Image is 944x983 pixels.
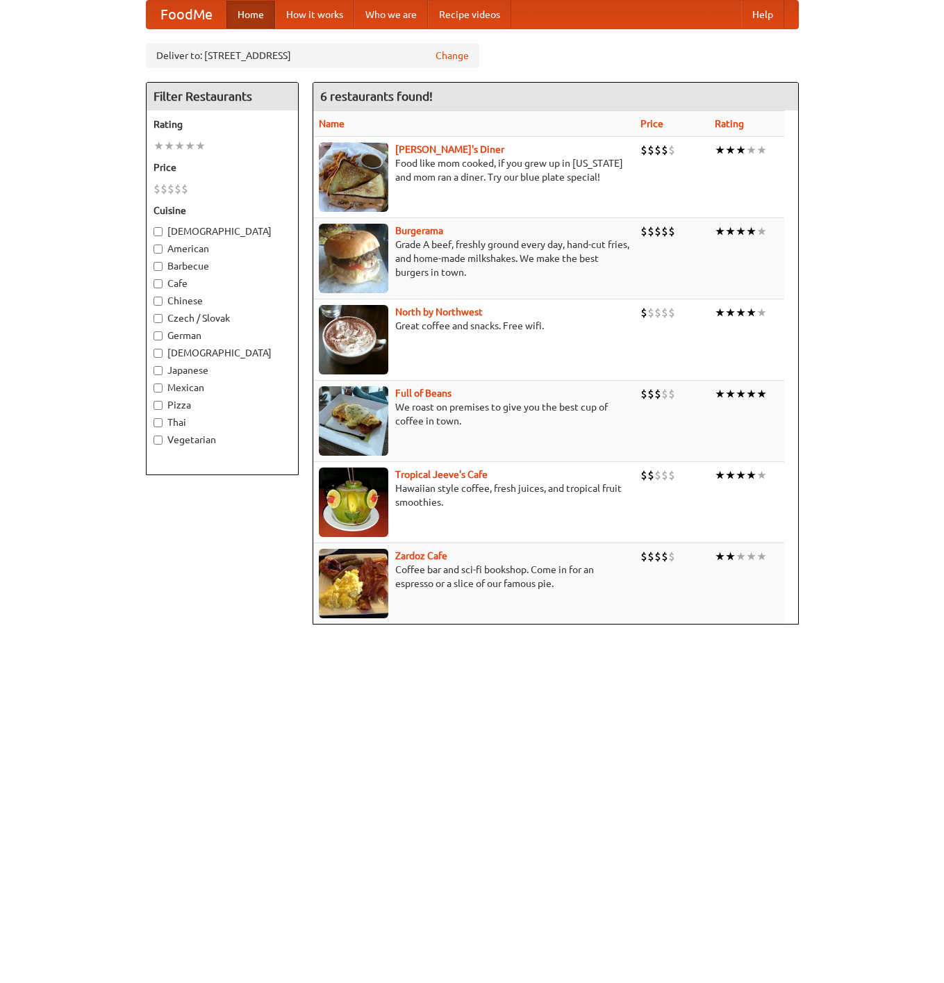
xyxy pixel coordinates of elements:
[661,142,668,158] li: $
[154,181,160,197] li: $
[154,401,163,410] input: Pizza
[668,386,675,402] li: $
[715,468,725,483] li: ★
[319,563,629,590] p: Coffee bar and sci-fi bookshop. Come in for an espresso or a slice of our famous pie.
[756,468,767,483] li: ★
[185,138,195,154] li: ★
[319,238,629,279] p: Grade A beef, freshly ground every day, hand-cut fries, and home-made milkshakes. We make the bes...
[354,1,428,28] a: Who we are
[319,481,629,509] p: Hawaiian style coffee, fresh juices, and tropical fruit smoothies.
[746,386,756,402] li: ★
[725,305,736,320] li: ★
[154,433,291,447] label: Vegetarian
[736,142,746,158] li: ★
[154,262,163,271] input: Barbecue
[154,314,163,323] input: Czech / Slovak
[160,181,167,197] li: $
[154,138,164,154] li: ★
[154,363,291,377] label: Japanese
[395,144,504,155] b: [PERSON_NAME]'s Diner
[395,225,443,236] a: Burgerama
[746,224,756,239] li: ★
[154,224,291,238] label: [DEMOGRAPHIC_DATA]
[640,224,647,239] li: $
[661,305,668,320] li: $
[746,142,756,158] li: ★
[725,142,736,158] li: ★
[640,549,647,564] li: $
[395,388,452,399] a: Full of Beans
[736,468,746,483] li: ★
[654,142,661,158] li: $
[154,311,291,325] label: Czech / Slovak
[736,386,746,402] li: ★
[725,224,736,239] li: ★
[154,346,291,360] label: [DEMOGRAPHIC_DATA]
[668,305,675,320] li: $
[154,279,163,288] input: Cafe
[146,43,479,68] div: Deliver to: [STREET_ADDRESS]
[154,383,163,393] input: Mexican
[147,83,298,110] h4: Filter Restaurants
[174,181,181,197] li: $
[319,468,388,537] img: jeeves.jpg
[181,181,188,197] li: $
[147,1,226,28] a: FoodMe
[640,142,647,158] li: $
[154,204,291,217] h5: Cuisine
[640,118,663,129] a: Price
[640,468,647,483] li: $
[736,224,746,239] li: ★
[154,297,163,306] input: Chinese
[154,227,163,236] input: [DEMOGRAPHIC_DATA]
[746,305,756,320] li: ★
[154,259,291,273] label: Barbecue
[756,224,767,239] li: ★
[668,549,675,564] li: $
[647,468,654,483] li: $
[736,305,746,320] li: ★
[319,224,388,293] img: burgerama.jpg
[154,117,291,131] h5: Rating
[319,549,388,618] img: zardoz.jpg
[725,468,736,483] li: ★
[195,138,206,154] li: ★
[154,160,291,174] h5: Price
[647,142,654,158] li: $
[395,469,488,480] a: Tropical Jeeve's Cafe
[395,306,483,317] a: North by Northwest
[654,224,661,239] li: $
[319,319,629,333] p: Great coffee and snacks. Free wifi.
[154,436,163,445] input: Vegetarian
[668,468,675,483] li: $
[640,386,647,402] li: $
[226,1,275,28] a: Home
[647,224,654,239] li: $
[647,305,654,320] li: $
[654,386,661,402] li: $
[154,276,291,290] label: Cafe
[725,386,736,402] li: ★
[715,549,725,564] li: ★
[319,386,388,456] img: beans.jpg
[154,398,291,412] label: Pizza
[154,349,163,358] input: [DEMOGRAPHIC_DATA]
[647,549,654,564] li: $
[756,142,767,158] li: ★
[436,49,469,63] a: Change
[154,245,163,254] input: American
[428,1,511,28] a: Recipe videos
[174,138,185,154] li: ★
[756,305,767,320] li: ★
[756,549,767,564] li: ★
[154,381,291,395] label: Mexican
[668,142,675,158] li: $
[715,386,725,402] li: ★
[319,305,388,374] img: north.jpg
[319,156,629,184] p: Food like mom cooked, if you grew up in [US_STATE] and mom ran a diner. Try our blue plate special!
[640,305,647,320] li: $
[756,386,767,402] li: ★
